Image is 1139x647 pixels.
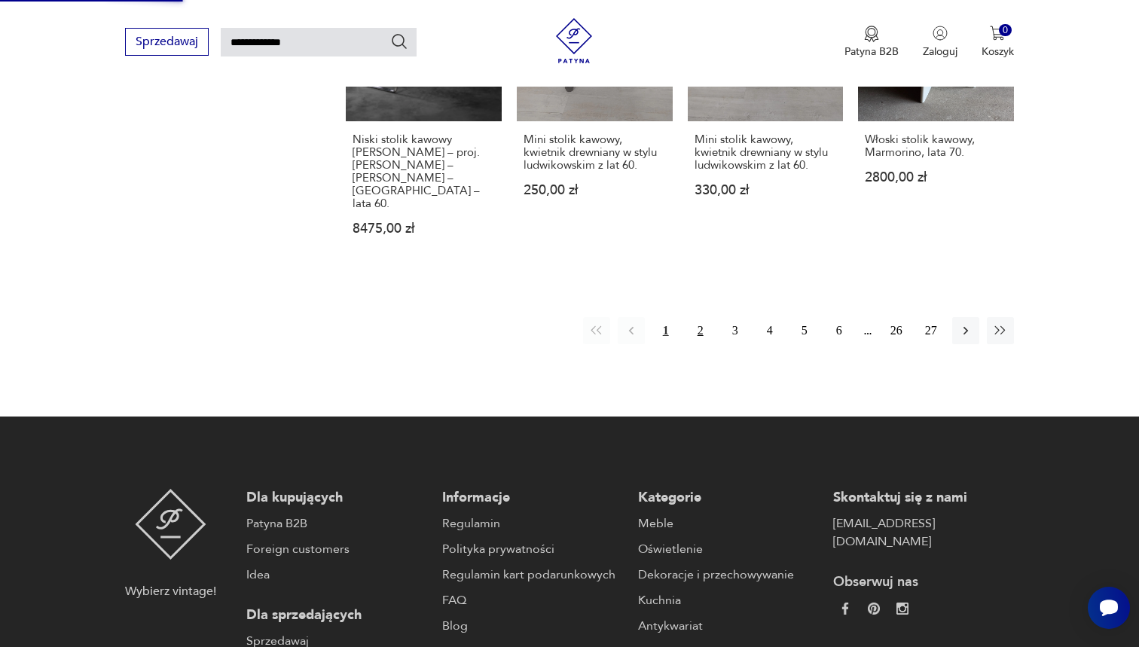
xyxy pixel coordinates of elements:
[1088,587,1130,629] iframe: Smartsupp widget button
[638,514,819,533] a: Meble
[353,133,495,210] h3: Niski stolik kawowy [PERSON_NAME] – proj. [PERSON_NAME] – [PERSON_NAME] – [GEOGRAPHIC_DATA] – lat...
[551,18,597,63] img: Patyna - sklep z meblami i dekoracjami vintage
[125,28,209,56] button: Sprzedawaj
[687,317,714,344] button: 2
[638,591,819,609] a: Kuchnia
[982,26,1014,59] button: 0Koszyk
[844,26,899,59] button: Patyna B2B
[982,44,1014,59] p: Koszyk
[896,603,908,615] img: c2fd9cf7f39615d9d6839a72ae8e59e5.webp
[246,514,427,533] a: Patyna B2B
[844,44,899,59] p: Patyna B2B
[883,317,910,344] button: 26
[868,603,880,615] img: 37d27d81a828e637adc9f9cb2e3d3a8a.webp
[246,540,427,558] a: Foreign customers
[652,317,679,344] button: 1
[246,566,427,584] a: Idea
[390,32,408,50] button: Szukaj
[246,489,427,507] p: Dla kupujących
[865,133,1007,159] h3: Włoski stolik kawowy, Marmorino, lata 70.
[442,617,623,635] a: Blog
[839,603,851,615] img: da9060093f698e4c3cedc1453eec5031.webp
[125,38,209,48] a: Sprzedawaj
[923,44,957,59] p: Zaloguj
[844,26,899,59] a: Ikona medaluPatyna B2B
[864,26,879,42] img: Ikona medalu
[442,489,623,507] p: Informacje
[638,617,819,635] a: Antykwariat
[442,540,623,558] a: Polityka prywatności
[990,26,1005,41] img: Ikona koszyka
[933,26,948,41] img: Ikonka użytkownika
[756,317,783,344] button: 4
[524,184,666,197] p: 250,00 zł
[442,514,623,533] a: Regulamin
[125,582,216,600] p: Wybierz vintage!
[524,133,666,172] h3: Mini stolik kawowy, kwietnik drewniany w stylu ludwikowskim z lat 60.
[722,317,749,344] button: 3
[918,317,945,344] button: 27
[442,591,623,609] a: FAQ
[695,184,837,197] p: 330,00 zł
[865,171,1007,184] p: 2800,00 zł
[246,606,427,624] p: Dla sprzedających
[833,514,1014,551] a: [EMAIL_ADDRESS][DOMAIN_NAME]
[833,573,1014,591] p: Obserwuj nas
[695,133,837,172] h3: Mini stolik kawowy, kwietnik drewniany w stylu ludwikowskim z lat 60.
[791,317,818,344] button: 5
[353,222,495,235] p: 8475,00 zł
[638,566,819,584] a: Dekoracje i przechowywanie
[638,489,819,507] p: Kategorie
[999,24,1012,37] div: 0
[442,566,623,584] a: Regulamin kart podarunkowych
[833,489,1014,507] p: Skontaktuj się z nami
[923,26,957,59] button: Zaloguj
[135,489,206,560] img: Patyna - sklep z meblami i dekoracjami vintage
[826,317,853,344] button: 6
[638,540,819,558] a: Oświetlenie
